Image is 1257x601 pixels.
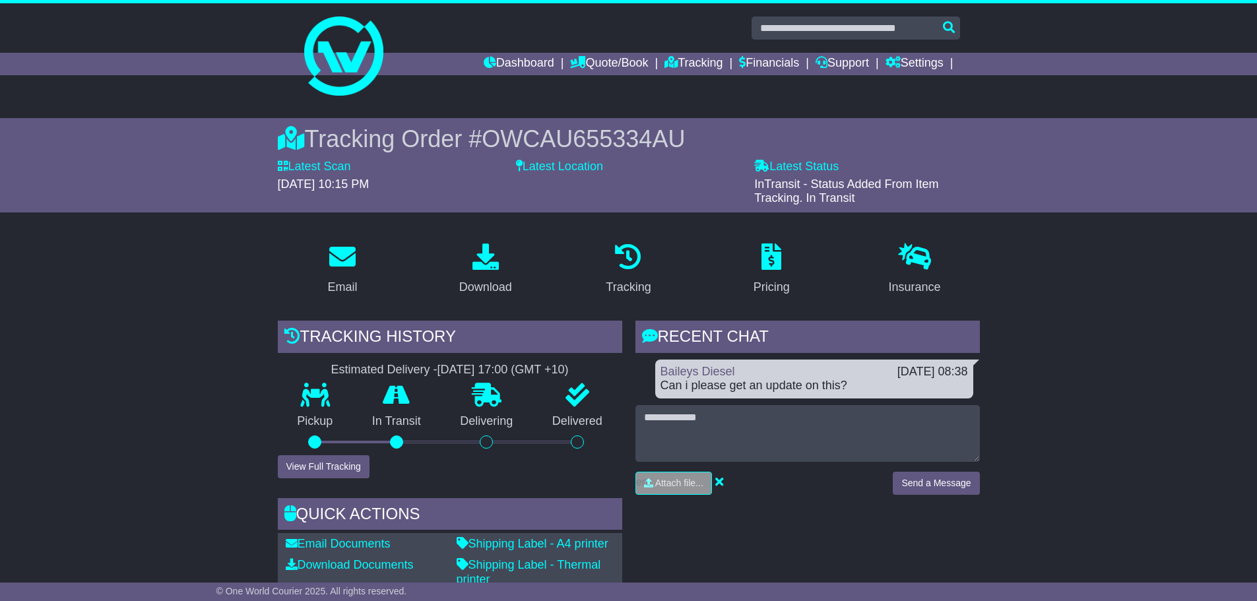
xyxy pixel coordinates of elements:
[880,239,950,301] a: Insurance
[897,365,968,379] div: [DATE] 08:38
[516,160,603,174] label: Latest Location
[754,278,790,296] div: Pricing
[635,321,980,356] div: RECENT CHAT
[327,278,357,296] div: Email
[278,160,351,174] label: Latest Scan
[278,414,353,429] p: Pickup
[886,53,944,75] a: Settings
[570,53,648,75] a: Quote/Book
[597,239,659,301] a: Tracking
[661,365,735,378] a: Baileys Diesel
[532,414,622,429] p: Delivered
[889,278,941,296] div: Insurance
[482,125,685,152] span: OWCAU655334AU
[606,278,651,296] div: Tracking
[286,558,414,571] a: Download Documents
[319,239,366,301] a: Email
[739,53,799,75] a: Financials
[459,278,512,296] div: Download
[457,558,601,586] a: Shipping Label - Thermal printer
[278,455,370,478] button: View Full Tracking
[451,239,521,301] a: Download
[754,177,938,205] span: InTransit - Status Added From Item Tracking. In Transit
[437,363,569,377] div: [DATE] 17:00 (GMT +10)
[664,53,723,75] a: Tracking
[352,414,441,429] p: In Transit
[661,379,968,393] div: Can i please get an update on this?
[484,53,554,75] a: Dashboard
[754,160,839,174] label: Latest Status
[745,239,798,301] a: Pricing
[278,363,622,377] div: Estimated Delivery -
[216,586,407,596] span: © One World Courier 2025. All rights reserved.
[286,537,391,550] a: Email Documents
[816,53,869,75] a: Support
[278,125,980,153] div: Tracking Order #
[893,472,979,495] button: Send a Message
[278,498,622,534] div: Quick Actions
[441,414,533,429] p: Delivering
[278,177,370,191] span: [DATE] 10:15 PM
[278,321,622,356] div: Tracking history
[457,537,608,550] a: Shipping Label - A4 printer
